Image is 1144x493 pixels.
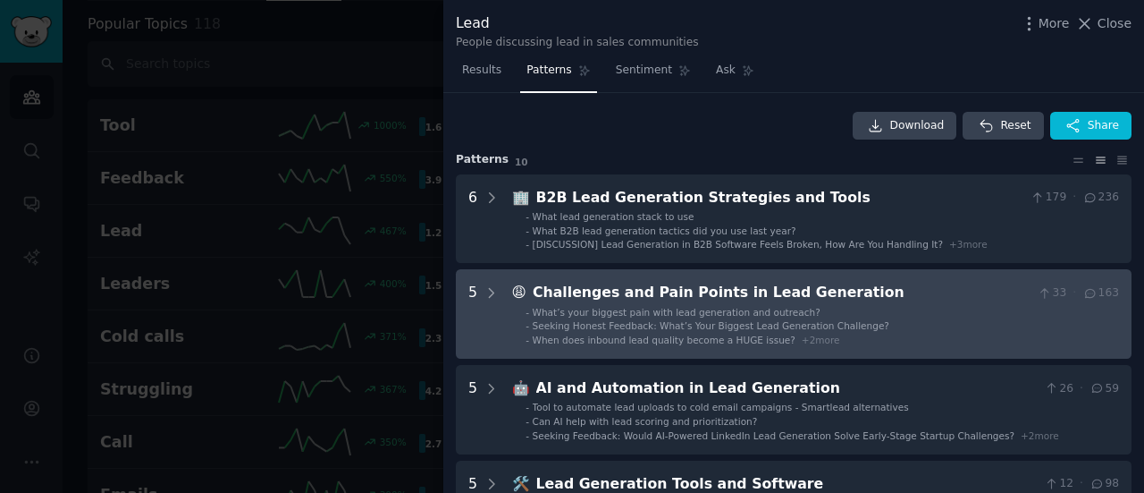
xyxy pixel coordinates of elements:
span: · [1072,190,1076,206]
span: When does inbound lead quality become a HUGE issue? [533,335,795,345]
span: Seeking Feedback: Would AI-Powered LinkedIn Lead Generation Solve Early-Stage Startup Challenges? [533,430,1014,441]
button: Share [1050,112,1131,140]
div: People discussing lead in sales communities [456,35,699,51]
a: Ask [710,56,761,93]
span: What lead generation stack to use [533,211,694,222]
span: 59 [1089,381,1119,397]
span: Seeking Honest Feedback: What’s Your Biggest Lead Generation Challenge? [533,320,889,331]
span: Tool to automate lead uploads to cold email campaigns - Smartlead alternatives [533,402,909,412]
div: - [526,401,529,413]
span: Patterns [526,63,571,79]
span: 🏢 [512,189,530,206]
span: [DISCUSSION] Lead Generation in B2B Software Feels Broken, How Are You Handling It? [533,239,943,250]
span: · [1080,381,1083,397]
button: Close [1075,14,1131,33]
span: Can AI help with lead scoring and prioritization? [533,416,758,427]
div: 5 [468,378,477,442]
span: 🛠️ [512,475,530,492]
span: Pattern s [456,152,509,168]
button: More [1020,14,1070,33]
span: · [1080,476,1083,492]
div: - [526,334,529,346]
span: + 2 more [1021,430,1059,441]
div: - [526,210,529,223]
span: 98 [1089,476,1119,492]
a: Results [456,56,508,93]
span: 236 [1082,190,1119,206]
a: Sentiment [610,56,697,93]
div: 6 [468,187,477,251]
span: 163 [1082,285,1119,302]
div: - [526,306,529,319]
span: 179 [1030,190,1066,206]
div: AI and Automation in Lead Generation [536,378,1038,400]
div: - [526,415,529,428]
div: - [526,319,529,332]
span: Share [1088,118,1119,134]
span: 12 [1044,476,1073,492]
span: Download [890,118,945,134]
span: Sentiment [616,63,672,79]
span: 🤖 [512,379,530,396]
div: 5 [468,282,477,346]
span: + 2 more [802,335,840,345]
a: Download [853,112,957,140]
div: B2B Lead Generation Strategies and Tools [536,187,1024,209]
span: · [1072,285,1076,302]
div: Challenges and Pain Points in Lead Generation [533,282,1030,304]
div: - [526,429,529,442]
a: Patterns [520,56,596,93]
span: Reset [1000,118,1030,134]
span: + 3 more [949,239,988,250]
span: 33 [1037,285,1066,302]
span: What’s your biggest pain with lead generation and outreach? [533,307,820,318]
div: Lead [456,13,699,35]
span: 10 [515,157,528,167]
button: Reset [963,112,1043,140]
div: - [526,238,529,251]
span: Close [1098,14,1131,33]
span: Ask [716,63,736,79]
span: What B2B lead generation tactics did you use last year? [533,225,796,236]
span: 26 [1044,381,1073,397]
span: Results [462,63,501,79]
div: - [526,225,529,237]
span: 😩 [512,284,526,301]
span: More [1039,14,1070,33]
